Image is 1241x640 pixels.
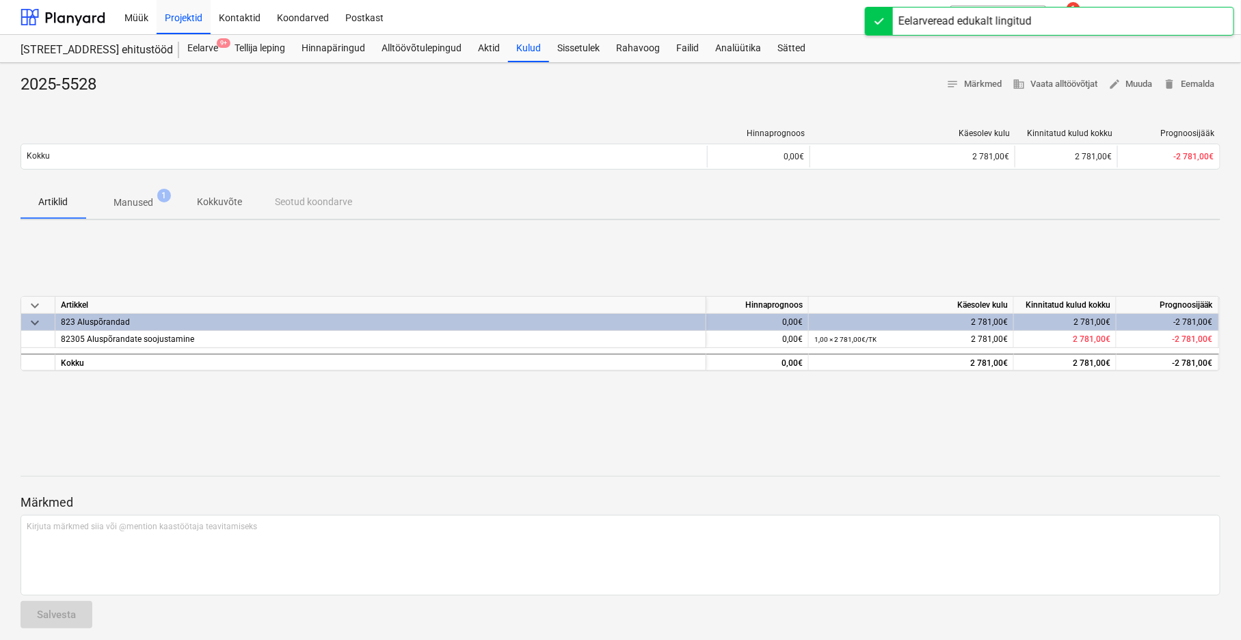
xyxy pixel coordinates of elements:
span: Vaata alltöövõtjat [1013,77,1097,92]
span: keyboard_arrow_down [27,297,43,314]
span: edit [1108,78,1121,90]
p: Manused [114,196,153,210]
p: Artiklid [37,195,70,209]
p: Märkmed [21,494,1220,511]
div: 2025-5528 [21,74,107,96]
a: Kulud [508,35,549,62]
div: Käesolev kulu [816,129,1010,138]
div: Prognoosijääk [1123,129,1215,138]
div: -2 781,00€ [1117,314,1219,331]
a: Aktid [470,35,508,62]
span: -2 781,00€ [1174,152,1214,161]
a: Analüütika [707,35,769,62]
button: Eemalda [1158,74,1220,95]
span: delete [1164,78,1176,90]
div: Kinnitatud kulud kokku [1021,129,1112,138]
span: business [1013,78,1025,90]
small: 1,00 × 2 781,00€ / TK [814,336,877,343]
span: 82305 Aluspõrandate soojustamine [61,334,194,344]
a: Rahavoog [608,35,668,62]
a: Failid [668,35,707,62]
div: Hinnaprognoos [706,297,809,314]
div: 2 781,00€ [814,355,1008,372]
span: notes [946,78,959,90]
button: Muuda [1103,74,1158,95]
div: 2 781,00€ [814,331,1008,348]
a: Alltöövõtulepingud [373,35,470,62]
div: [STREET_ADDRESS] ehitustööd [21,43,163,57]
a: Eelarve9+ [179,35,226,62]
div: Kokku [55,354,706,371]
div: Eelarveread edukalt lingitud [898,13,1032,29]
span: 2 781,00€ [1073,334,1110,344]
span: keyboard_arrow_down [27,315,43,331]
div: -2 781,00€ [1117,354,1219,371]
div: 823 Aluspõrandad [61,314,700,330]
iframe: Chat Widget [1173,574,1241,640]
a: Hinnapäringud [293,35,373,62]
a: Tellija leping [226,35,293,62]
p: Kokkuvõte [197,195,242,209]
a: Sätted [769,35,814,62]
div: Artikkel [55,297,706,314]
div: 0,00€ [706,354,809,371]
button: Vaata alltöövõtjat [1007,74,1103,95]
div: 2 781,00€ [814,314,1008,331]
span: 9+ [217,38,230,48]
a: Sissetulek [549,35,608,62]
div: 0,00€ [707,146,810,168]
div: Hinnaprognoos [713,129,805,138]
button: Märkmed [941,74,1007,95]
div: Eelarve [179,35,226,62]
span: 1 [157,189,171,202]
span: Eemalda [1164,77,1215,92]
span: Muuda [1108,77,1153,92]
span: -2 781,00€ [1173,334,1213,344]
div: Käesolev kulu [809,297,1014,314]
span: Märkmed [946,77,1002,92]
div: 2 781,00€ [1014,314,1117,331]
div: 2 781,00€ [1014,354,1117,371]
div: 0,00€ [706,331,809,348]
div: Kinnitatud kulud kokku [1014,297,1117,314]
div: Prognoosijääk [1117,297,1219,314]
div: 2 781,00€ [816,152,1009,161]
div: 2 781,00€ [1015,146,1117,168]
div: 0,00€ [706,314,809,331]
p: Kokku [27,150,50,162]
